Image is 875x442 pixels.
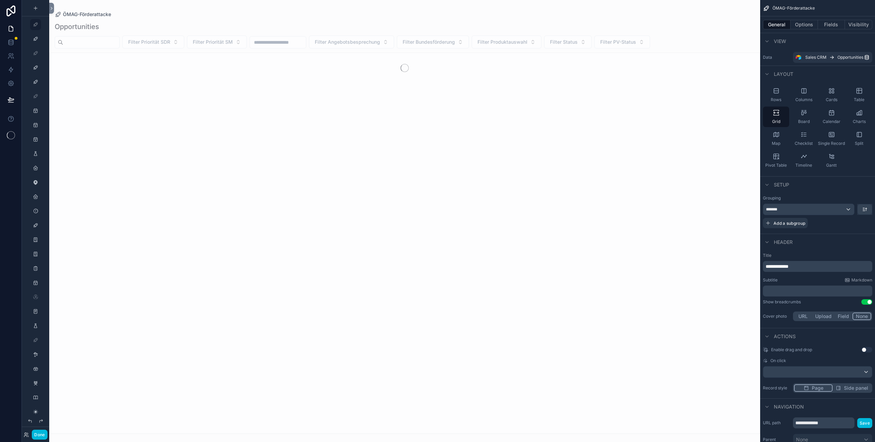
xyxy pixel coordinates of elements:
[765,163,787,168] span: Pivot Table
[772,5,815,11] span: ÖMAG-Förderattacke
[763,150,789,171] button: Pivot Table
[763,195,781,201] label: Grouping
[818,150,845,171] button: Gantt
[818,107,845,127] button: Calendar
[818,128,845,149] button: Single Record
[772,119,780,124] span: Grid
[771,347,812,353] span: Enable drag and drop
[796,55,801,60] img: Airtable Logo
[846,107,872,127] button: Charts
[791,128,817,149] button: Checklist
[763,253,872,258] label: Title
[844,385,868,391] span: Side panel
[791,150,817,171] button: Timeline
[795,141,813,146] span: Checklist
[826,97,837,102] span: Cards
[794,313,812,320] button: URL
[852,313,871,320] button: None
[851,277,872,283] span: Markdown
[805,55,826,60] span: Sales CRM
[826,163,837,168] span: Gantt
[791,20,818,29] button: Options
[770,358,786,363] span: On click
[763,128,789,149] button: Map
[763,277,778,283] label: Subtitle
[774,333,796,340] span: Actions
[763,261,872,272] div: scrollable content
[771,97,781,102] span: Rows
[837,55,863,60] span: Opportunities
[763,218,808,228] button: Add a subgroup
[835,313,853,320] button: Field
[774,403,804,410] span: Navigation
[798,119,810,124] span: Board
[763,85,789,105] button: Rows
[795,163,812,168] span: Timeline
[791,85,817,105] button: Columns
[823,119,840,124] span: Calendar
[812,313,835,320] button: Upload
[774,181,789,188] span: Setup
[772,141,780,146] span: Map
[774,38,786,45] span: View
[857,418,872,428] button: Save
[763,420,790,426] label: URL path
[812,385,823,391] span: Page
[763,314,790,319] label: Cover photo
[795,97,812,102] span: Columns
[763,286,872,296] div: scrollable content
[791,107,817,127] button: Board
[774,71,793,78] span: Layout
[846,85,872,105] button: Table
[854,97,864,102] span: Table
[845,20,872,29] button: Visibility
[774,239,793,246] span: Header
[763,20,791,29] button: General
[846,128,872,149] button: Split
[818,20,845,29] button: Fields
[818,141,845,146] span: Single Record
[763,385,790,391] label: Record style
[818,85,845,105] button: Cards
[763,55,790,60] label: Data
[793,52,872,63] a: Sales CRMOpportunities
[845,277,872,283] a: Markdown
[763,107,789,127] button: Grid
[855,141,863,146] span: Split
[773,221,805,226] span: Add a subgroup
[763,299,801,305] div: Show breadcrumbs
[853,119,866,124] span: Charts
[32,430,47,440] button: Done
